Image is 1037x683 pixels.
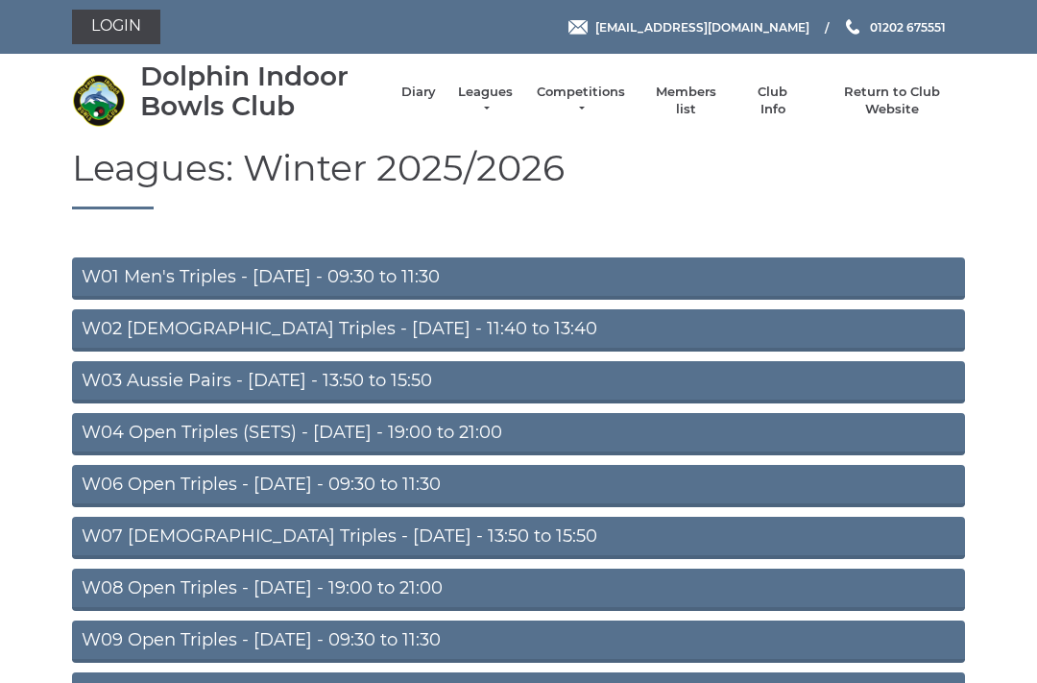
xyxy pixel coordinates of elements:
a: W06 Open Triples - [DATE] - 09:30 to 11:30 [72,465,965,507]
a: Email [EMAIL_ADDRESS][DOMAIN_NAME] [568,18,809,37]
a: W01 Men's Triples - [DATE] - 09:30 to 11:30 [72,257,965,300]
a: W03 Aussie Pairs - [DATE] - 13:50 to 15:50 [72,361,965,403]
a: Phone us 01202 675551 [843,18,946,37]
a: Diary [401,84,436,101]
a: Return to Club Website [820,84,965,118]
a: W08 Open Triples - [DATE] - 19:00 to 21:00 [72,569,965,611]
span: 01202 675551 [870,19,946,34]
a: W04 Open Triples (SETS) - [DATE] - 19:00 to 21:00 [72,413,965,455]
a: Login [72,10,160,44]
a: Leagues [455,84,516,118]
a: Members list [645,84,725,118]
h1: Leagues: Winter 2025/2026 [72,148,965,210]
img: Phone us [846,19,859,35]
div: Dolphin Indoor Bowls Club [140,61,382,121]
a: W02 [DEMOGRAPHIC_DATA] Triples - [DATE] - 11:40 to 13:40 [72,309,965,352]
a: Competitions [535,84,627,118]
img: Email [568,20,588,35]
a: W09 Open Triples - [DATE] - 09:30 to 11:30 [72,621,965,663]
img: Dolphin Indoor Bowls Club [72,74,125,127]
span: [EMAIL_ADDRESS][DOMAIN_NAME] [595,19,809,34]
a: W07 [DEMOGRAPHIC_DATA] Triples - [DATE] - 13:50 to 15:50 [72,517,965,559]
a: Club Info [745,84,801,118]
